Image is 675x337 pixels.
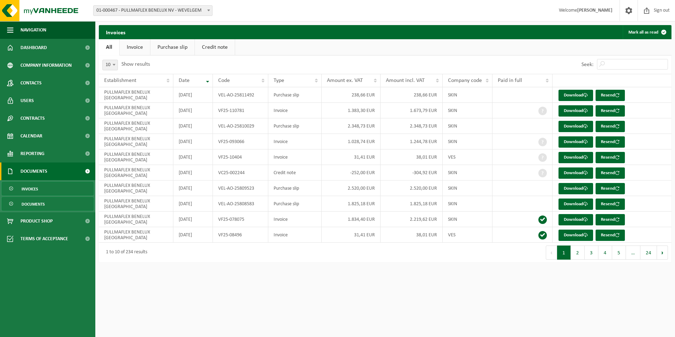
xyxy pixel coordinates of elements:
[443,196,493,212] td: SKIN
[22,197,45,211] span: Documents
[150,39,195,55] a: Purchase slip
[99,103,173,118] td: PULLMAFLEX BENELUX [GEOGRAPHIC_DATA]
[94,6,212,16] span: 01-000467 - PULLMAFLEX BENELUX NV - WEVELGEM
[173,165,213,181] td: [DATE]
[218,78,230,83] span: Code
[564,108,583,113] font: Download
[274,78,284,83] span: Type
[99,39,119,55] a: All
[558,214,593,225] a: Download
[601,140,615,144] font: Resend
[322,196,381,212] td: 1.825,18 EUR
[596,214,625,225] button: Resend
[381,149,443,165] td: 38,01 EUR
[601,124,615,129] font: Resend
[577,8,613,13] strong: [PERSON_NAME]
[564,171,583,175] font: Download
[322,181,381,196] td: 2.520,00 EUR
[546,246,557,260] button: Previous
[179,78,190,83] span: Date
[564,202,583,206] font: Download
[558,152,593,163] a: Download
[598,246,612,260] button: 4
[386,78,425,83] span: Amount incl. VAT
[327,78,363,83] span: Amount ex. VAT
[99,196,173,212] td: PULLMAFLEX BENELUX [GEOGRAPHIC_DATA]
[559,8,613,13] font: Welcome
[596,105,625,117] button: Resend
[104,78,136,83] span: Establishment
[381,227,443,243] td: 38,01 EUR
[99,181,173,196] td: PULLMAFLEX BENELUX [GEOGRAPHIC_DATA]
[601,171,615,175] font: Resend
[601,186,615,191] font: Resend
[596,152,625,163] button: Resend
[2,182,94,195] a: Invoices
[20,212,53,230] span: Product Shop
[564,155,583,160] font: Download
[173,227,213,243] td: [DATE]
[381,103,443,118] td: 1.673,79 EUR
[268,212,322,227] td: Invoice
[596,183,625,194] button: Resend
[381,181,443,196] td: 2.520,00 EUR
[322,134,381,149] td: 1.028,74 EUR
[120,39,150,55] a: Invoice
[564,93,583,97] font: Download
[22,182,38,196] span: Invoices
[601,217,615,222] font: Resend
[213,165,268,181] td: VC25-002244
[173,118,213,134] td: [DATE]
[443,165,493,181] td: SKIN
[20,39,47,57] span: Dashboard
[601,202,615,206] font: Resend
[596,199,625,210] button: Resend
[20,110,45,127] span: Contracts
[173,134,213,149] td: [DATE]
[213,212,268,227] td: VF25-078075
[173,196,213,212] td: [DATE]
[564,233,583,237] font: Download
[20,145,44,162] span: Reporting
[2,197,94,211] a: Documents
[102,246,147,259] div: 1 to 10 of 234 results
[601,155,615,160] font: Resend
[322,212,381,227] td: 1.834,40 EUR
[564,140,583,144] font: Download
[195,39,235,55] a: Credit note
[626,246,640,260] span: …
[20,230,68,248] span: Terms of acceptance
[99,25,132,39] h2: Invoices
[640,246,657,260] button: 24
[498,78,522,83] span: Paid in full
[173,87,213,103] td: [DATE]
[99,165,173,181] td: PULLMAFLEX BENELUX [GEOGRAPHIC_DATA]
[213,227,268,243] td: VF25-08496
[564,186,583,191] font: Download
[103,60,118,70] span: 10
[322,87,381,103] td: 238,66 EUR
[322,118,381,134] td: 2.348,73 EUR
[558,121,593,132] a: Download
[381,165,443,181] td: -304,92 EUR
[557,246,571,260] button: 1
[268,87,322,103] td: Purchase slip
[564,217,583,222] font: Download
[558,105,593,117] a: Download
[322,227,381,243] td: 31,41 EUR
[322,103,381,118] td: 1.383,30 EUR
[558,136,593,148] a: Download
[99,149,173,165] td: PULLMAFLEX BENELUX [GEOGRAPHIC_DATA]
[173,149,213,165] td: [DATE]
[571,246,585,260] button: 2
[612,246,626,260] button: 5
[443,181,493,196] td: SKIN
[213,134,268,149] td: VF25-093066
[268,165,322,181] td: Credit note
[268,149,322,165] td: Invoice
[381,118,443,134] td: 2.348,73 EUR
[558,90,593,101] a: Download
[99,87,173,103] td: PULLMAFLEX BENELUX [GEOGRAPHIC_DATA]
[322,149,381,165] td: 31,41 EUR
[558,167,593,179] a: Download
